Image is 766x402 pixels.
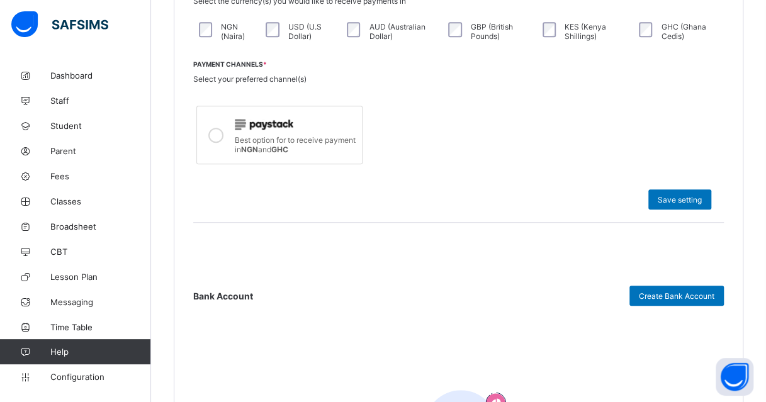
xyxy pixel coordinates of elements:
[50,121,151,131] span: Student
[241,145,258,154] b: NGN
[50,322,151,332] span: Time Table
[50,247,151,257] span: CBT
[193,291,253,301] span: Bank Account
[50,96,151,106] span: Staff
[639,291,714,301] span: Create Bank Account
[50,272,151,282] span: Lesson Plan
[369,22,439,41] label: AUD (Australian Dollar)
[50,70,151,81] span: Dashboard
[661,22,721,41] label: GHC (Ghana Cedis)
[50,196,151,206] span: Classes
[716,358,753,396] button: Open asap
[50,146,151,156] span: Parent
[50,221,151,232] span: Broadsheet
[565,22,630,41] label: KES (Kenya Shillings)
[471,22,534,41] label: GBP (British Pounds)
[193,60,724,68] span: Payment Channels
[50,171,151,181] span: Fees
[235,135,356,154] span: Best option for to receive payment in and
[50,297,151,307] span: Messaging
[193,74,307,84] span: Select your preferred channel(s)
[658,195,702,204] span: Save setting
[235,119,293,130] img: paystack.0b99254114f7d5403c0525f3550acd03.svg
[50,372,150,382] span: Configuration
[221,22,257,41] label: NGN (Naira)
[11,11,108,38] img: safsims
[50,347,150,357] span: Help
[288,22,338,41] label: USD (U.S Dollar)
[271,145,288,154] b: GHC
